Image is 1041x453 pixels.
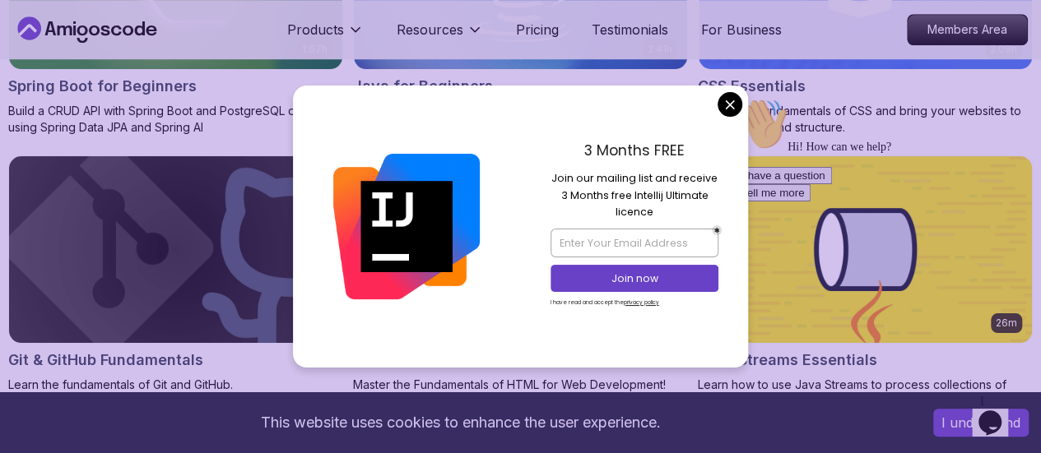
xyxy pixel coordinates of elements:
[8,75,197,98] h2: Spring Boot for Beginners
[972,387,1025,437] iframe: chat widget
[7,7,303,110] div: 👋Hi! How can we help?I have a questionTell me more
[698,377,1033,409] p: Learn how to use Java Streams to process collections of data.
[908,15,1027,44] p: Members Area
[698,75,806,98] h2: CSS Essentials
[7,93,82,110] button: Tell me more
[907,14,1028,45] a: Members Area
[592,20,668,39] a: Testimonials
[8,155,343,393] a: Git & GitHub Fundamentals cardGit & GitHub FundamentalsLearn the fundamentals of Git and GitHub.
[353,75,493,98] h2: Java for Beginners
[8,349,203,372] h2: Git & GitHub Fundamentals
[12,404,909,441] div: This website uses cookies to enhance the user experience.
[7,76,104,93] button: I have a question
[8,377,343,393] p: Learn the fundamentals of Git and GitHub.
[7,7,59,59] img: :wave:
[287,20,344,39] p: Products
[397,20,463,39] p: Resources
[933,409,1029,437] button: Accept cookies
[7,49,163,62] span: Hi! How can we help?
[9,156,342,343] img: Git & GitHub Fundamentals card
[728,91,1025,379] iframe: chat widget
[353,377,688,393] p: Master the Fundamentals of HTML for Web Development!
[701,20,782,39] a: For Business
[516,20,559,39] a: Pricing
[8,103,343,136] p: Build a CRUD API with Spring Boot and PostgreSQL database using Spring Data JPA and Spring AI
[397,20,483,53] button: Resources
[287,20,364,53] button: Products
